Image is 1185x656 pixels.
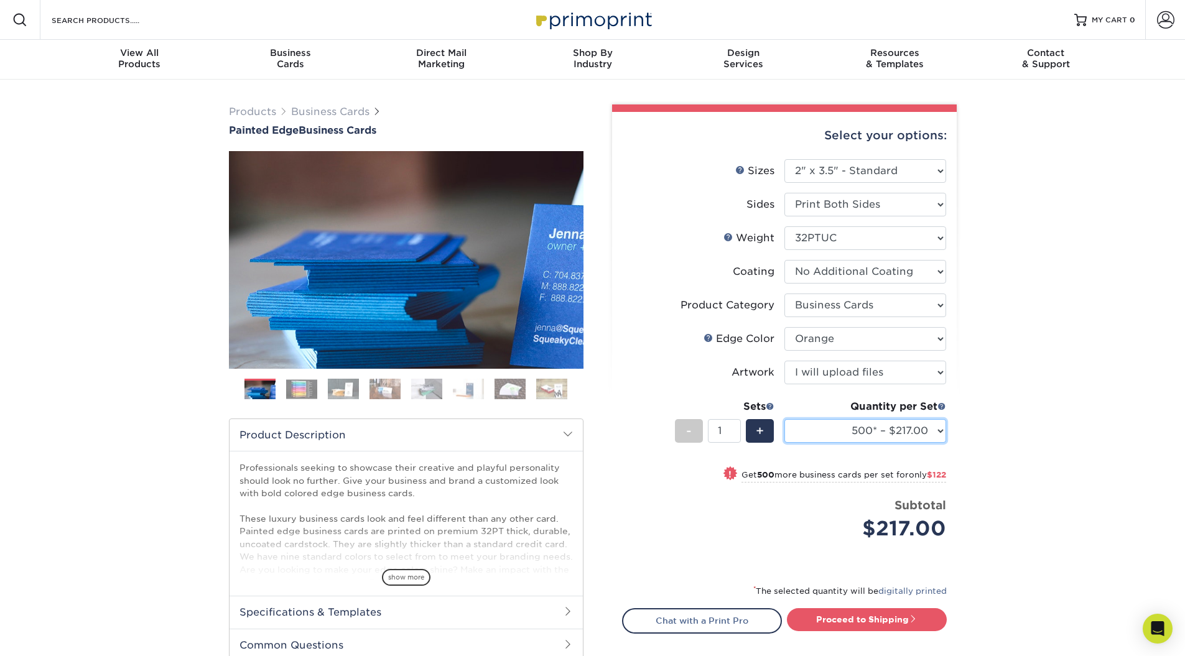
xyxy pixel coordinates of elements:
[229,83,583,437] img: Painted Edge 01
[229,124,299,136] span: Painted Edge
[366,40,517,80] a: Direct MailMarketing
[787,608,947,631] a: Proceed to Shipping
[909,470,946,479] span: only
[517,47,668,58] span: Shop By
[819,40,970,80] a: Resources& Templates
[675,399,774,414] div: Sets
[622,112,947,159] div: Select your options:
[536,378,567,400] img: Business Cards 08
[230,596,583,628] h2: Specifications & Templates
[495,378,526,400] img: Business Cards 07
[741,470,946,483] small: Get more business cards per set for
[686,422,692,440] span: -
[366,47,517,58] span: Direct Mail
[970,47,1122,70] div: & Support
[746,197,774,212] div: Sides
[704,331,774,346] div: Edge Color
[286,379,317,399] img: Business Cards 02
[215,47,366,70] div: Cards
[366,47,517,70] div: Marketing
[668,40,819,80] a: DesignServices
[230,419,583,451] h2: Product Description
[382,569,430,586] span: show more
[215,47,366,58] span: Business
[668,47,819,70] div: Services
[411,378,442,400] img: Business Cards 05
[229,124,583,136] a: Painted EdgeBusiness Cards
[794,514,946,543] div: $217.00
[735,164,774,178] div: Sizes
[517,47,668,70] div: Industry
[64,47,215,58] span: View All
[531,6,655,33] img: Primoprint
[50,12,172,27] input: SEARCH PRODUCTS.....
[878,586,947,596] a: digitally printed
[215,40,366,80] a: BusinessCards
[622,608,782,633] a: Chat with a Print Pro
[753,586,947,596] small: The selected quantity will be
[927,470,946,479] span: $122
[668,47,819,58] span: Design
[723,231,774,246] div: Weight
[229,124,583,136] h1: Business Cards
[895,498,946,512] strong: Subtotal
[681,298,774,313] div: Product Category
[369,378,401,400] img: Business Cards 04
[784,399,946,414] div: Quantity per Set
[517,40,668,80] a: Shop ByIndustry
[1130,16,1135,24] span: 0
[819,47,970,58] span: Resources
[757,470,774,479] strong: 500
[453,378,484,400] img: Business Cards 06
[64,40,215,80] a: View AllProducts
[64,47,215,70] div: Products
[970,40,1122,80] a: Contact& Support
[1092,15,1127,25] span: MY CART
[756,422,764,440] span: +
[229,106,276,118] a: Products
[733,264,774,279] div: Coating
[291,106,369,118] a: Business Cards
[728,468,732,481] span: !
[244,374,276,405] img: Business Cards 01
[328,378,359,400] img: Business Cards 03
[1143,614,1173,644] div: Open Intercom Messenger
[732,365,774,380] div: Artwork
[970,47,1122,58] span: Contact
[819,47,970,70] div: & Templates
